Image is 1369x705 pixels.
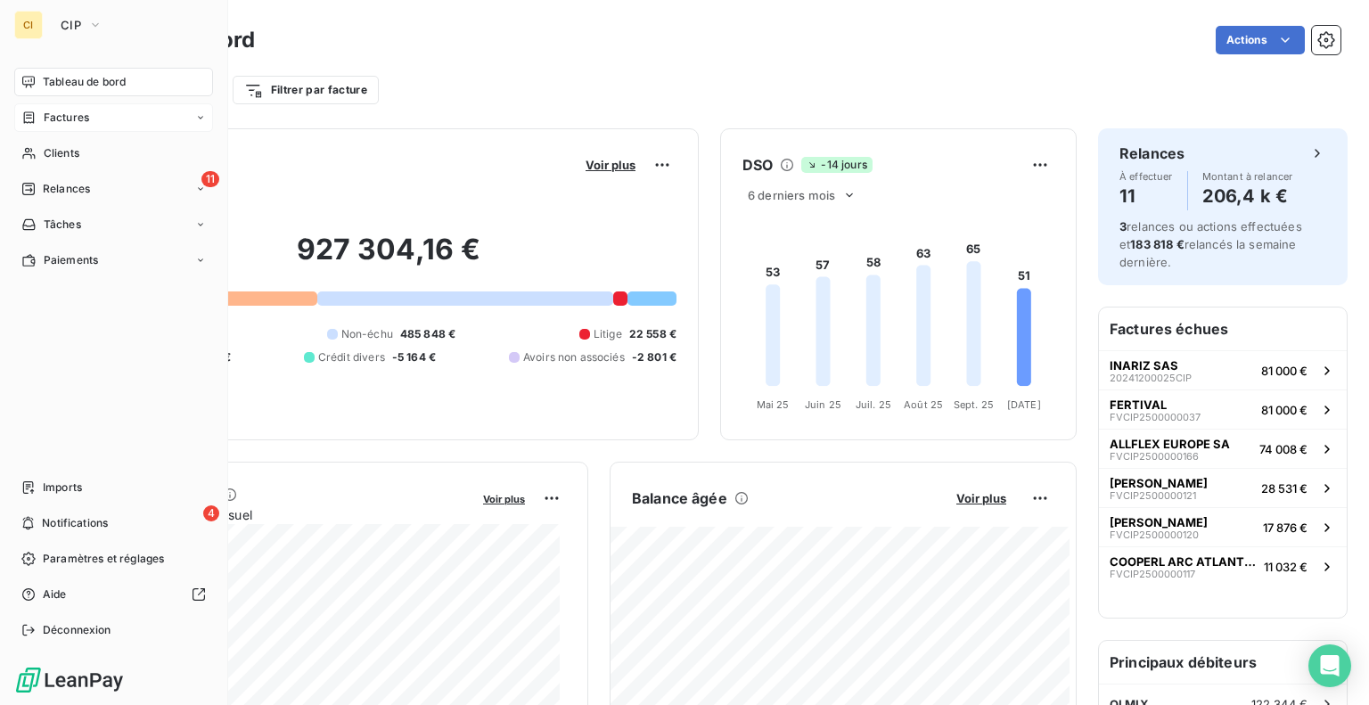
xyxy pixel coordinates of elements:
[1099,350,1347,389] button: INARIZ SAS20241200025CIP81 000 €
[1110,373,1192,383] span: 20241200025CIP
[629,326,676,342] span: 22 558 €
[14,666,125,694] img: Logo LeanPay
[801,157,872,173] span: -14 jours
[1110,515,1208,529] span: [PERSON_NAME]
[1202,171,1293,182] span: Montant à relancer
[483,493,525,505] span: Voir plus
[1261,481,1308,496] span: 28 531 €
[233,76,379,104] button: Filtrer par facture
[1119,182,1173,210] h4: 11
[1130,237,1184,251] span: 183 818 €
[1202,182,1293,210] h4: 206,4 k €
[1099,307,1347,350] h6: Factures échues
[43,586,67,603] span: Aide
[1110,529,1199,540] span: FVCIP2500000120
[101,232,676,285] h2: 927 304,16 €
[1110,476,1208,490] span: [PERSON_NAME]
[954,398,994,411] tspan: Sept. 25
[1007,398,1041,411] tspan: [DATE]
[580,157,641,173] button: Voir plus
[748,188,835,202] span: 6 derniers mois
[201,171,219,187] span: 11
[1119,171,1173,182] span: À effectuer
[43,74,126,90] span: Tableau de bord
[43,181,90,197] span: Relances
[1110,451,1199,462] span: FVCIP2500000166
[951,490,1012,506] button: Voir plus
[1110,569,1195,579] span: FVCIP2500000117
[757,398,790,411] tspan: Mai 25
[1099,546,1347,586] button: COOPERL ARC ATLANTIQUEFVCIP250000011711 032 €
[1308,644,1351,687] div: Open Intercom Messenger
[42,515,108,531] span: Notifications
[1259,442,1308,456] span: 74 008 €
[1119,219,1302,269] span: relances ou actions effectuées et relancés la semaine dernière.
[594,326,622,342] span: Litige
[1110,358,1178,373] span: INARIZ SAS
[805,398,841,411] tspan: Juin 25
[44,110,89,126] span: Factures
[1099,389,1347,429] button: FERTIVALFVCIP250000003781 000 €
[44,145,79,161] span: Clients
[44,217,81,233] span: Tâches
[318,349,385,365] span: Crédit divers
[523,349,625,365] span: Avoirs non associés
[392,349,436,365] span: -5 164 €
[203,505,219,521] span: 4
[1099,641,1347,684] h6: Principaux débiteurs
[586,158,635,172] span: Voir plus
[1110,437,1230,451] span: ALLFLEX EUROPE SA
[1119,219,1127,234] span: 3
[1110,490,1196,501] span: FVCIP2500000121
[478,490,530,506] button: Voir plus
[856,398,891,411] tspan: Juil. 25
[1099,507,1347,546] button: [PERSON_NAME]FVCIP250000012017 876 €
[44,252,98,268] span: Paiements
[632,488,727,509] h6: Balance âgée
[43,480,82,496] span: Imports
[742,154,773,176] h6: DSO
[43,622,111,638] span: Déconnexion
[14,11,43,39] div: CI
[1263,521,1308,535] span: 17 876 €
[956,491,1006,505] span: Voir plus
[101,505,471,524] span: Chiffre d'affaires mensuel
[1110,398,1167,412] span: FERTIVAL
[43,551,164,567] span: Paramètres et réglages
[400,326,455,342] span: 485 848 €
[1119,143,1185,164] h6: Relances
[1261,364,1308,378] span: 81 000 €
[1264,560,1308,574] span: 11 032 €
[632,349,676,365] span: -2 801 €
[904,398,943,411] tspan: Août 25
[14,580,213,609] a: Aide
[341,326,393,342] span: Non-échu
[1110,412,1201,422] span: FVCIP2500000037
[1110,554,1257,569] span: COOPERL ARC ATLANTIQUE
[1099,468,1347,507] button: [PERSON_NAME]FVCIP250000012128 531 €
[61,18,81,32] span: CIP
[1216,26,1305,54] button: Actions
[1261,403,1308,417] span: 81 000 €
[1099,429,1347,468] button: ALLFLEX EUROPE SAFVCIP250000016674 008 €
